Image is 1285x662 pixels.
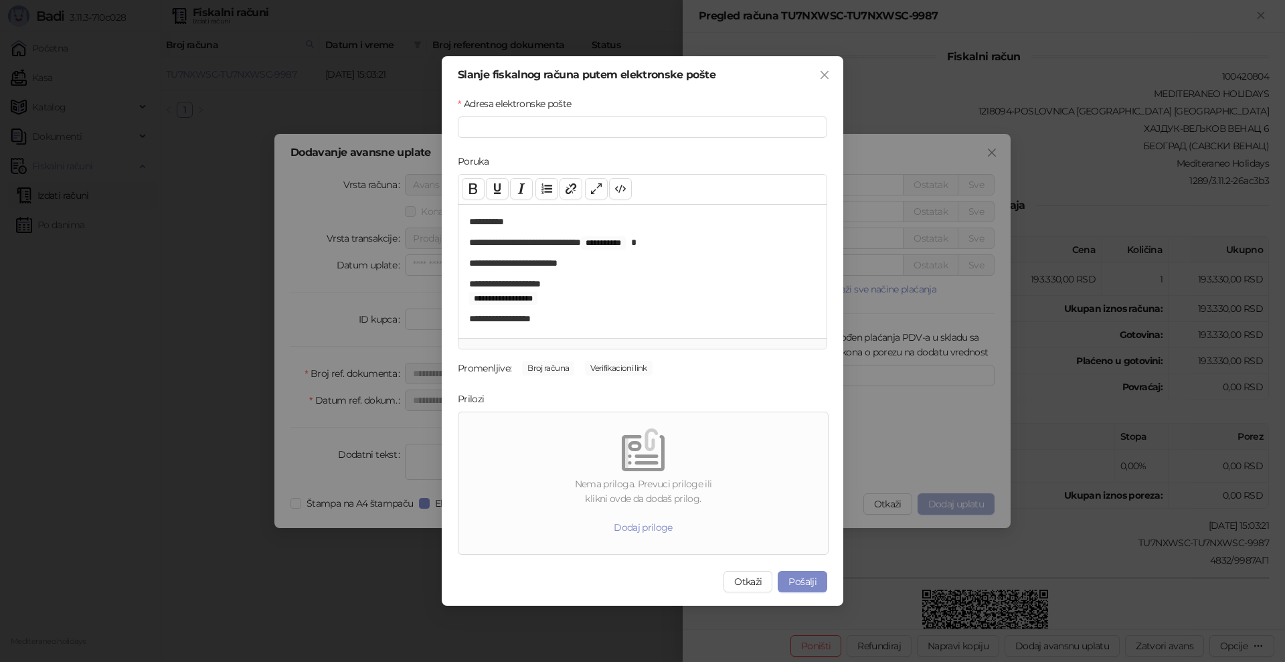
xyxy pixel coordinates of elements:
button: List [535,178,558,199]
img: empty [622,428,665,471]
button: Close [814,64,835,86]
button: Code view [609,178,632,199]
div: Nema priloga. Prevuci priloge ili klikni ovde da dodaš prilog. [464,477,823,506]
button: Otkaži [723,571,772,592]
label: Poruka [458,154,497,169]
div: Slanje fiskalnog računa putem elektronske pošte [458,70,827,80]
label: Adresa elektronske pošte [458,96,580,111]
button: Pošalji [778,571,827,592]
button: Link [560,178,582,199]
span: emptyNema priloga. Prevuci priloge iliklikni ovde da dodaš prilog.Dodaj priloge [464,418,823,549]
label: Prilozi [458,392,493,406]
button: Dodaj priloge [603,517,683,538]
span: Zatvori [814,70,835,80]
button: Bold [462,178,485,199]
span: Broj računa [522,361,574,376]
button: Italic [510,178,533,199]
span: close [819,70,830,80]
span: Verifikacioni link [585,361,652,376]
button: Underline [486,178,509,199]
input: Adresa elektronske pošte [458,116,827,138]
button: Full screen [585,178,608,199]
div: Promenljive: [458,361,511,376]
